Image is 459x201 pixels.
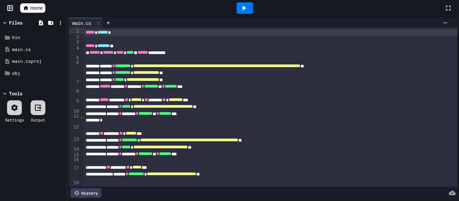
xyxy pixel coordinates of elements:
[69,88,80,97] div: 8
[69,98,80,108] div: 9
[69,45,80,54] div: 4
[71,188,101,198] div: History
[12,70,65,77] div: obj
[12,34,65,41] div: bin
[69,108,80,113] div: 10
[69,55,80,59] div: 5
[20,3,45,13] a: Home
[69,156,80,164] div: 16
[69,59,80,79] div: 6
[5,117,24,123] div: Settings
[31,117,45,123] div: Output
[69,19,94,27] div: main.cs
[12,46,65,53] div: main.cs
[9,90,23,97] div: Tools
[9,19,23,26] div: Files
[69,28,80,34] div: 1
[69,146,80,152] div: 14
[12,58,65,65] div: main.csproj
[69,39,80,45] div: 3
[69,136,80,146] div: 13
[69,165,80,180] div: 17
[69,18,103,28] div: main.cs
[403,145,452,173] iframe: chat widget
[69,34,80,39] div: 2
[69,124,80,136] div: 12
[431,174,452,194] iframe: chat widget
[69,113,80,124] div: 11
[69,79,80,88] div: 7
[30,5,43,11] span: Home
[80,113,83,119] span: Fold line
[69,180,80,191] div: 18
[69,152,80,156] div: 15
